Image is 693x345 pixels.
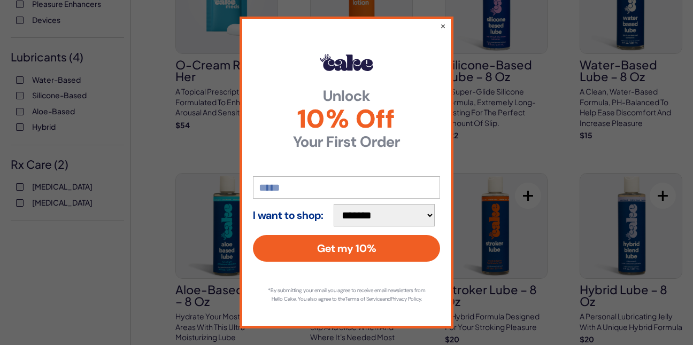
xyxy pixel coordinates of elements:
a: Terms of Service [345,295,382,302]
a: Privacy Policy [391,295,421,302]
button: × [440,20,446,31]
strong: Unlock [253,89,440,104]
p: *By submitting your email you agree to receive email newsletters from Hello Cake. You also agree ... [264,286,429,303]
img: Hello Cake [320,54,373,71]
strong: Your First Order [253,135,440,150]
strong: I want to shop: [253,209,324,221]
button: Get my 10% [253,235,440,262]
span: 10% Off [253,106,440,132]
